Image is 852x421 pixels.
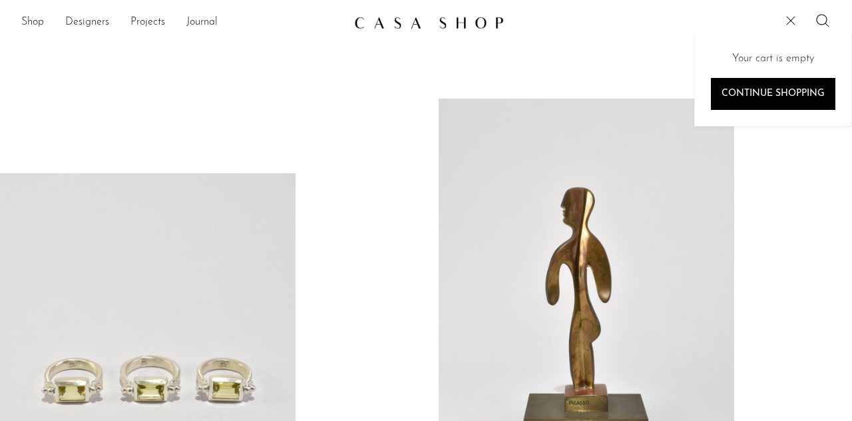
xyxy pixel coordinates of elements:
a: Journal [186,14,218,31]
a: Continue shopping [711,78,835,110]
nav: Desktop navigation [21,11,343,34]
p: Your cart is empty [711,51,835,68]
a: Designers [65,14,109,31]
a: Shop [21,14,44,31]
a: Projects [130,14,165,31]
ul: NEW HEADER MENU [21,11,343,34]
